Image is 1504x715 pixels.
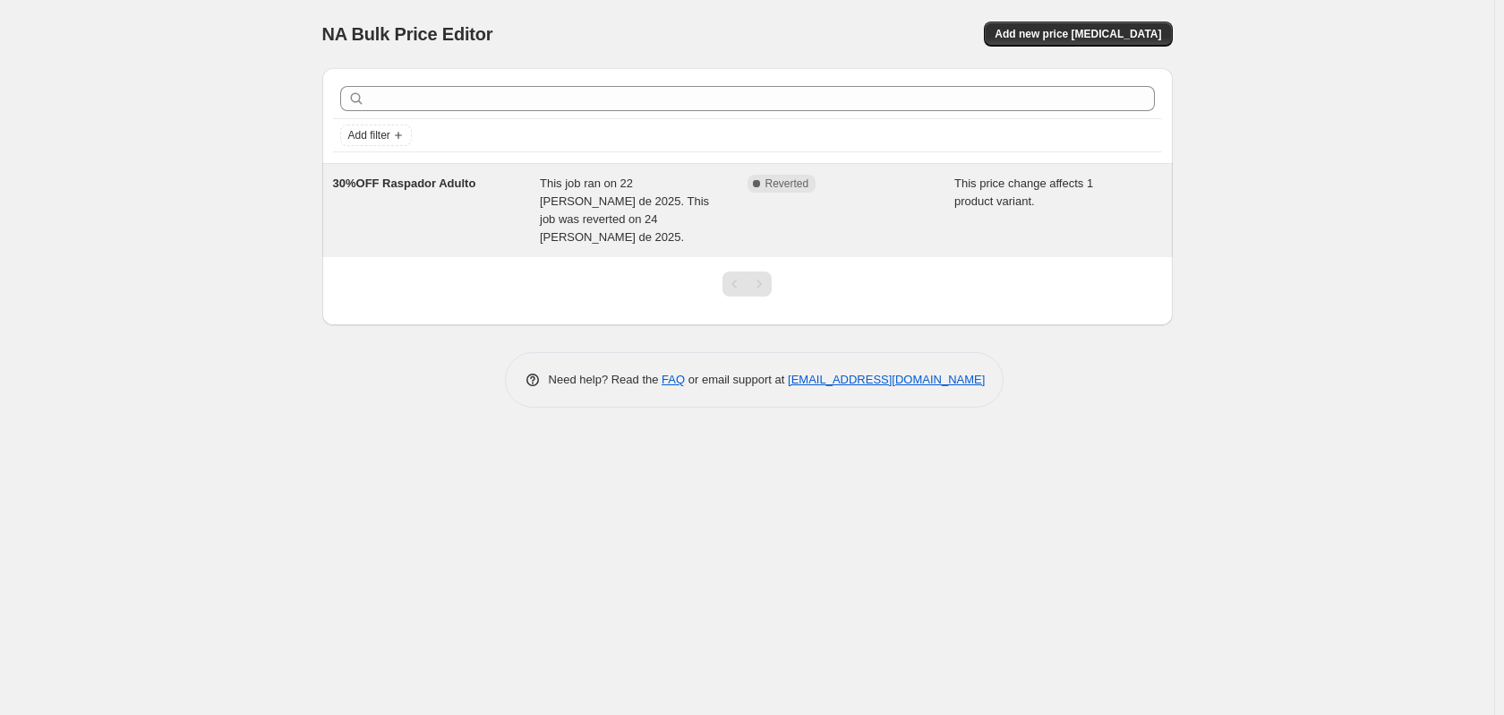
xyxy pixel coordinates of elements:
span: Reverted [765,177,809,191]
button: Add new price [MEDICAL_DATA] [984,22,1172,47]
a: [EMAIL_ADDRESS][DOMAIN_NAME] [788,373,985,386]
span: Need help? Read the [549,373,662,386]
span: Add filter [348,128,390,142]
nav: Pagination [722,271,772,297]
a: FAQ [662,373,685,386]
span: This job ran on 22 [PERSON_NAME] de 2025. This job was reverted on 24 [PERSON_NAME] de 2025. [540,177,709,244]
span: 30%OFF Raspador Adulto [333,177,476,190]
button: Add filter [340,125,412,146]
span: NA Bulk Price Editor [322,24,493,44]
span: This price change affects 1 product variant. [954,177,1093,208]
span: Add new price [MEDICAL_DATA] [995,27,1161,41]
span: or email support at [685,373,788,386]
